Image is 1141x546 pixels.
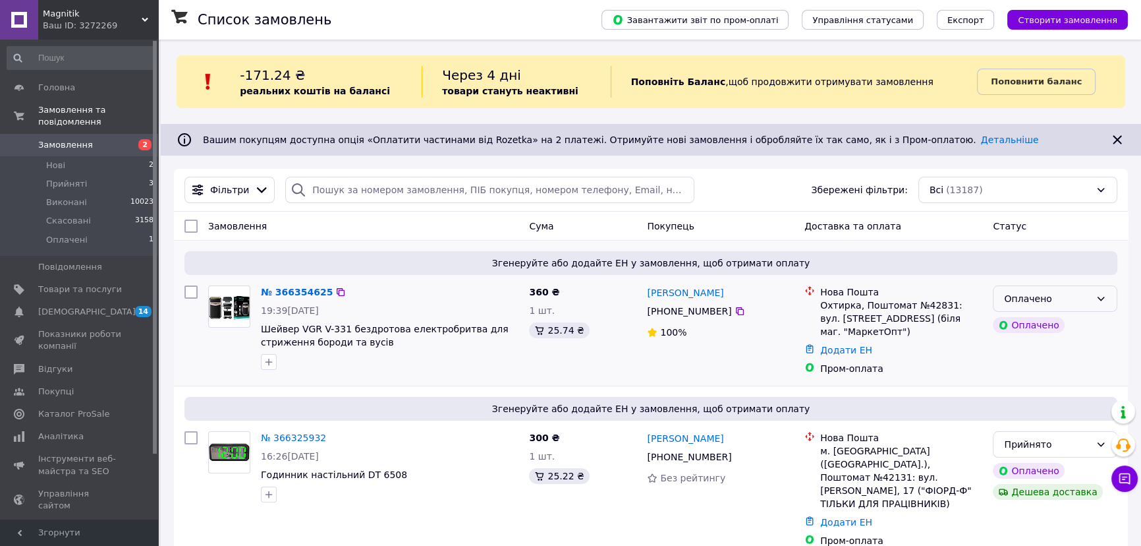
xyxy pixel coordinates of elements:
a: Поповнити баланс [977,69,1096,95]
span: Інструменти веб-майстра та SEO [38,453,122,477]
span: Замовлення [38,139,93,151]
span: -171.24 ₴ [240,67,305,83]
span: 1 шт. [529,451,555,462]
span: Покупці [38,386,74,398]
span: 1 шт. [529,305,555,316]
span: Управління сайтом [38,488,122,512]
span: Замовлення [208,221,267,231]
span: Вашим покупцям доступна опція «Оплатити частинами від Rozetka» на 2 платежі. Отримуйте нові замов... [203,135,1038,145]
span: Відгуки [38,363,72,375]
span: Згенеруйте або додайте ЕН у замовлення, щоб отримати оплату [190,257,1112,270]
span: Товари та послуги [38,284,122,295]
a: № 366354625 [261,287,333,297]
span: 300 ₴ [529,433,559,443]
span: 360 ₴ [529,287,559,297]
span: Аналітика [38,431,84,442]
span: Нові [46,160,65,171]
span: Повідомлення [38,261,102,273]
span: 3158 [135,215,153,227]
b: товари стануть неактивні [442,86,578,96]
span: Скасовані [46,215,91,227]
a: Годинник настільний DT 6508 [261,470,407,480]
div: , щоб продовжити отримувати замовлення [611,66,978,98]
div: Оплачено [1004,291,1090,306]
span: Cума [529,221,553,231]
input: Пошук [7,46,155,70]
span: 19:39[DATE] [261,305,319,316]
b: Поповнити баланс [991,76,1082,86]
span: 2 [138,139,152,150]
span: Завантажити звіт по пром-оплаті [612,14,778,26]
div: Пром-оплата [820,362,982,375]
button: Експорт [937,10,995,30]
span: Через 4 дні [442,67,521,83]
div: Нова Пошта [820,286,982,299]
b: Поповніть Баланс [631,76,726,87]
button: Створити замовлення [1007,10,1128,30]
span: Показники роботи компанії [38,328,122,352]
div: Нова Пошта [820,431,982,444]
span: Виконані [46,197,87,208]
span: [PHONE_NUMBER] [647,452,731,462]
span: [PHONE_NUMBER] [647,306,731,317]
span: Покупець [647,221,694,231]
a: Додати ЕН [820,345,872,355]
span: Замовлення та повідомлення [38,104,158,128]
span: Експорт [947,15,984,25]
b: реальних коштів на балансі [240,86,390,96]
img: Фото товару [209,443,250,462]
input: Пошук за номером замовлення, ПІБ покупця, номером телефону, Email, номером накладної [285,177,694,203]
a: № 366325932 [261,433,326,443]
div: Дешева доставка [993,484,1102,500]
div: Оплачено [993,463,1064,479]
div: Прийнято [1004,437,1090,452]
span: Прийняті [46,178,87,190]
span: Оплачені [46,234,88,246]
a: Шейвер VGR V-331 бездротова електробритва для стриження бороди та вусів [261,324,509,348]
a: Створити замовлення [994,14,1128,24]
span: 3 [149,178,153,190]
span: Доставка та оплата [804,221,901,231]
span: Згенеруйте або додайте ЕН у замовлення, щоб отримати оплату [190,402,1112,415]
span: Всі [930,183,943,197]
span: [DEMOGRAPHIC_DATA] [38,306,136,318]
a: Фото товару [208,286,250,328]
span: Управління статусами [812,15,913,25]
button: Завантажити звіт по пром-оплаті [601,10,789,30]
span: 14 [135,306,152,317]
div: Охтирка, Поштомат №42831: вул. [STREET_ADDRESS] (біля маг. "МаркетОпт") [820,299,982,338]
span: Magnitik [43,8,142,20]
span: 1 [149,234,153,246]
a: Додати ЕН [820,517,872,528]
span: 16:26[DATE] [261,451,319,462]
a: [PERSON_NAME] [647,286,723,299]
button: Чат з покупцем [1111,466,1138,492]
img: :exclamation: [198,72,218,92]
span: (13187) [946,185,982,195]
span: 100% [660,327,686,338]
span: 10023 [130,197,153,208]
span: 2 [149,160,153,171]
img: Фото товару [209,289,250,323]
span: Статус [993,221,1026,231]
a: Фото товару [208,431,250,473]
div: 25.22 ₴ [529,468,589,484]
div: м. [GEOGRAPHIC_DATA] ([GEOGRAPHIC_DATA].), Поштомат №42131: вул. [PERSON_NAME], 17 ("ФІОРД-Ф" ТІЛ... [820,444,982,510]
div: 25.74 ₴ [529,322,589,338]
a: Детальніше [981,135,1039,145]
span: Без рейтингу [660,473,725,483]
span: Головна [38,82,75,94]
span: Каталог ProSale [38,408,109,420]
div: Оплачено [993,317,1064,333]
span: Фільтри [210,183,249,197]
span: Збережені фільтри: [811,183,907,197]
h1: Список замовлень [198,12,331,28]
span: Створити замовлення [1018,15,1117,25]
div: Ваш ID: 3272269 [43,20,158,32]
a: [PERSON_NAME] [647,432,723,445]
button: Управління статусами [802,10,924,30]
